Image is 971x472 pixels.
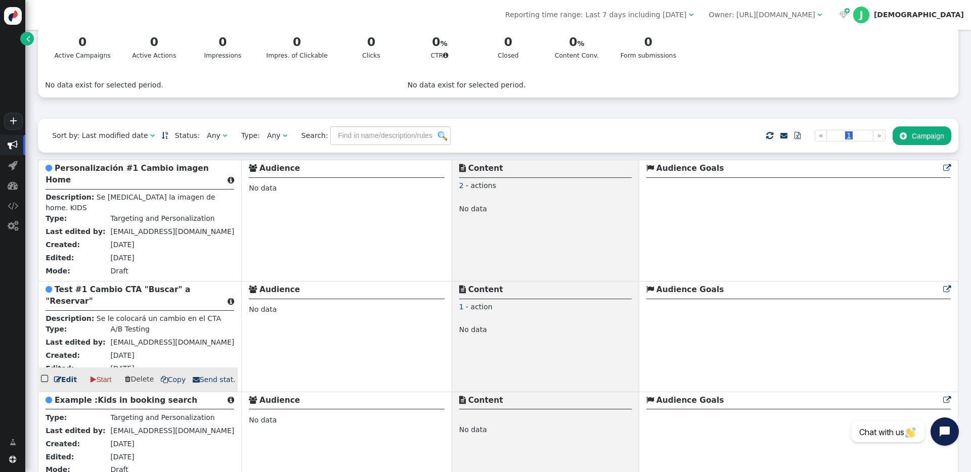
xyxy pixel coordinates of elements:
div: Any [267,130,281,141]
span:  [223,132,227,139]
span: A/B Testing [110,325,150,333]
span: Sorted in descending order [162,132,168,139]
div: Active Campaigns [55,33,111,61]
span:  [8,160,18,170]
span:  [689,11,693,18]
span:  [26,33,30,44]
b: Description: [46,314,94,322]
span: Copy [161,375,186,384]
div: Sort by: Last modified date [52,130,148,141]
span: No data [249,184,277,192]
span: [EMAIL_ADDRESS][DOMAIN_NAME] [110,427,234,435]
a: 0CTR [409,27,471,67]
span: - actions [466,181,496,190]
span:  [249,286,257,293]
span: [DATE] [110,351,134,359]
div: [DEMOGRAPHIC_DATA] [874,11,964,19]
a:  [20,32,34,45]
a: + [4,113,22,130]
span:  [795,132,801,139]
span:  [161,376,168,383]
div: Clicks [346,33,396,61]
span:  [46,396,52,404]
b: Test #1 Cambio CTA "Buscar" a "Reservar" [46,285,190,306]
a:  [943,285,951,294]
span:  [646,286,654,293]
b: Audience Goals [656,396,724,405]
a:  [780,131,787,139]
div: 0 [346,33,396,51]
b: Type: [46,325,67,333]
a: » [873,130,886,141]
span: No data [459,426,487,436]
span: - action [466,303,493,311]
span:  [46,164,52,172]
span:  [10,437,16,448]
div: Content Conv. [552,33,602,61]
span:  [8,180,18,191]
span:  [766,129,773,142]
span: Send stat. [193,375,236,384]
span:  [228,176,234,184]
span:  [228,396,234,404]
span:  [249,396,257,404]
a: Copy [161,374,186,385]
span:  [943,286,951,293]
a:  [943,164,951,173]
a: « [815,130,827,141]
b: Example :Kids in booking search [55,396,197,405]
span:  [817,11,822,18]
span: No data [459,325,487,336]
span: 1 [845,131,853,139]
span:  [8,221,18,231]
div: 0 [129,33,180,51]
b: Audience Goals [656,285,724,294]
div: No data exist for selected period. [408,80,951,90]
span:  [8,140,18,150]
span: Delete [125,375,154,383]
b: Personalización #1 Cambio imagen Home [46,164,209,184]
div: Active Actions [129,33,180,61]
b: Type: [46,413,67,421]
div: J [853,7,869,23]
b: Last edited by: [46,427,105,435]
div: Form submissions [621,33,676,61]
a: Edit [54,374,77,385]
div: 0 [267,33,328,51]
span:  [46,286,52,293]
span:  [646,164,654,172]
span: [DATE] [110,241,134,249]
b: Audience Goals [656,164,724,173]
span: Search: [294,131,328,139]
a: 0Active Campaigns [48,27,117,67]
span:  [845,7,850,15]
span: Targeting and Personalization [110,413,214,421]
b: Created: [46,241,80,249]
b: Created: [46,440,80,448]
span: Se [MEDICAL_DATA] la imagen de home. KIDS [46,193,215,212]
b: Audience [259,396,300,405]
a:  [162,131,168,139]
span: No data [249,416,277,424]
div: Closed [483,33,534,61]
b: Last edited by: [46,227,105,235]
span: Reporting time range: Last 7 days including [DATE] [505,11,686,19]
a:   [837,10,850,20]
span: Type: [234,130,260,141]
a: Send stat. [193,374,236,385]
div: 0 [621,33,676,51]
div: CTR [415,33,465,61]
div: 0 [55,33,111,51]
span:  [780,132,787,139]
span: Se le colocará un cambio en el CTA [97,314,221,322]
div: Impressions [198,33,248,61]
span:  [900,132,907,140]
div: 0 [552,33,602,51]
span:  [459,396,466,404]
div: No data exist for selected period. [45,80,408,90]
div: Owner: [URL][DOMAIN_NAME] [709,10,815,20]
a:  [3,433,23,451]
a: 0Closed [477,27,539,67]
a: 0Content Conv. [546,27,608,67]
b: Content [468,164,503,173]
